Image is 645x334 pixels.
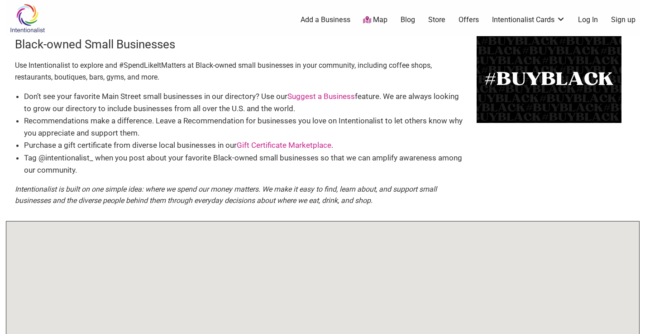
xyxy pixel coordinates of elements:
[459,15,479,25] a: Offers
[363,15,387,25] a: Map
[428,15,445,25] a: Store
[24,115,468,139] li: Recommendations make a difference. Leave a Recommendation for businesses you love on Intentionali...
[24,90,468,115] li: Don’t see your favorite Main Street small businesses in our directory? Use our feature. We are al...
[24,139,468,151] li: Purchase a gift certificate from diverse local businesses in our .
[6,4,49,33] img: Intentionalist
[287,92,355,101] a: Suggest a Business
[477,36,621,123] img: BuyBlack-500x300-1.png
[492,15,565,25] a: Intentionalist Cards
[611,15,635,25] a: Sign up
[578,15,598,25] a: Log In
[15,36,468,52] h3: Black-owned Small Businesses
[301,15,350,25] a: Add a Business
[401,15,415,25] a: Blog
[237,141,331,150] a: Gift Certificate Marketplace
[24,152,468,176] li: Tag @intentionalist_ when you post about your favorite Black-owned small businesses so that we ca...
[15,185,437,205] em: Intentionalist is built on one simple idea: where we spend our money matters. We make it easy to ...
[15,60,468,83] p: Use Intentionalist to explore and #SpendLikeItMatters at Black-owned small businesses in your com...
